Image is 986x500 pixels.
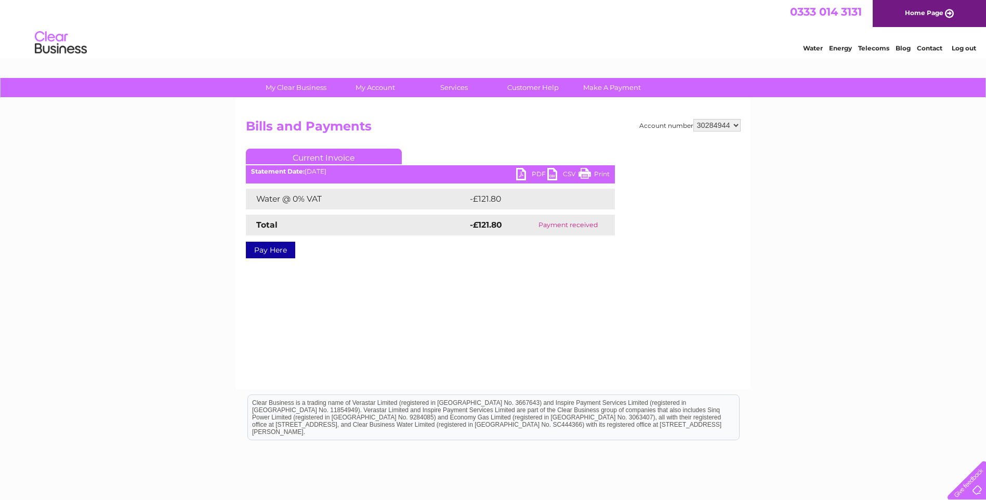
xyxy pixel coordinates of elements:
a: Blog [896,44,911,52]
a: Water [803,44,823,52]
a: Log out [952,44,976,52]
strong: -£121.80 [470,220,502,230]
a: Print [579,168,610,183]
img: logo.png [34,27,87,59]
div: Clear Business is a trading name of Verastar Limited (registered in [GEOGRAPHIC_DATA] No. 3667643... [248,6,739,50]
a: CSV [547,168,579,183]
a: PDF [516,168,547,183]
td: -£121.80 [467,189,597,209]
td: Water @ 0% VAT [246,189,467,209]
a: Current Invoice [246,149,402,164]
div: [DATE] [246,168,615,175]
div: Account number [639,119,741,131]
a: Make A Payment [569,78,655,97]
a: Telecoms [858,44,889,52]
a: Services [411,78,497,97]
a: Energy [829,44,852,52]
a: Customer Help [490,78,576,97]
h2: Bills and Payments [246,119,741,139]
a: Contact [917,44,942,52]
td: Payment received [521,215,615,235]
strong: Total [256,220,278,230]
a: 0333 014 3131 [790,5,862,18]
a: My Clear Business [253,78,339,97]
a: My Account [332,78,418,97]
b: Statement Date: [251,167,305,175]
a: Pay Here [246,242,295,258]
